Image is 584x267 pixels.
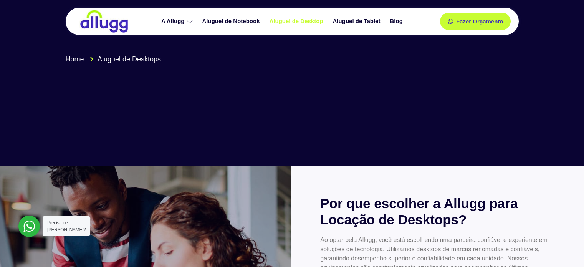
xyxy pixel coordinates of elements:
a: A Allugg [157,15,199,28]
span: Fazer Orçamento [456,18,503,24]
img: locação de TI é Allugg [79,10,129,33]
div: Widget de chat [546,230,584,267]
span: Precisa de [PERSON_NAME]? [47,220,86,232]
a: Aluguel de Desktop [266,15,329,28]
span: Aluguel de Desktops [96,54,161,65]
a: Aluguel de Notebook [199,15,266,28]
a: Fazer Orçamento [440,13,511,30]
a: Aluguel de Tablet [329,15,386,28]
h2: Por que escolher a Allugg para Locação de Desktops? [320,196,554,228]
a: Blog [386,15,408,28]
span: Home [66,54,84,65]
iframe: Chat Widget [546,230,584,267]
